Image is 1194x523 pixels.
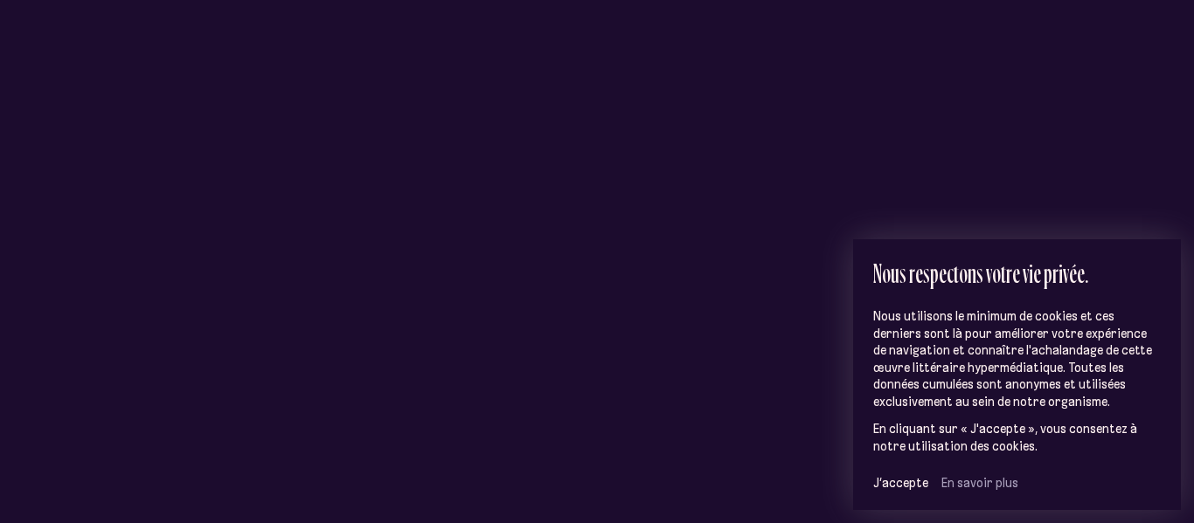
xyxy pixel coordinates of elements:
[873,258,1162,287] h2: Nous respectons votre vie privée.
[873,421,1162,455] p: En cliquant sur « J'accepte », vous consentez à notre utilisation des cookies.
[873,475,928,491] button: J’accepte
[941,475,1018,491] a: En savoir plus
[873,308,1162,410] p: Nous utilisons le minimum de cookies et ces derniers sont là pour améliorer votre expérience de n...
